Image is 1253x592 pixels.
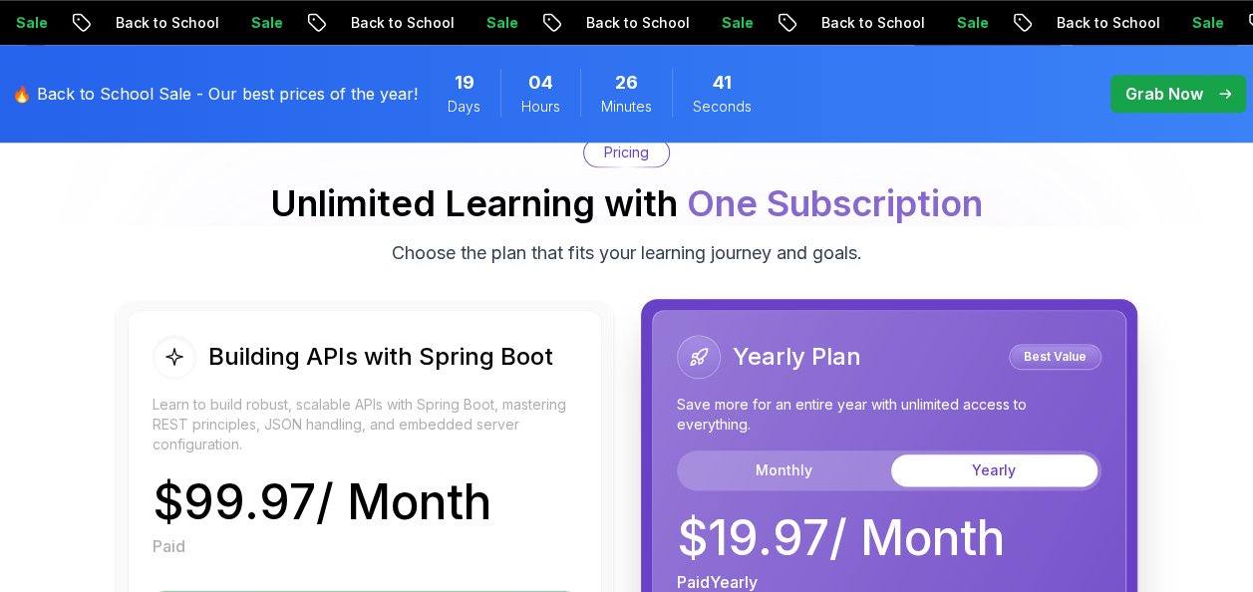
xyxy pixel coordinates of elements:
span: Hours [521,97,560,117]
p: Choose the plan that fits your learning journey and goals. [392,239,862,267]
p: Sale [1175,13,1239,33]
p: Paid [153,534,185,558]
p: Back to School [569,13,705,33]
button: Monthly [681,454,887,486]
p: Sale [705,13,769,33]
span: 19 Days [455,69,474,97]
span: 26 Minutes [615,69,638,97]
span: Days [448,97,480,117]
span: One Subscription [687,181,983,225]
p: Save more for an entire year with unlimited access to everything. [677,395,1101,435]
span: Seconds [693,97,752,117]
p: Best Value [1012,347,1098,367]
p: $ 19.97 / Month [677,514,1005,562]
span: Minutes [601,97,652,117]
p: Grab Now [1125,82,1203,106]
span: 4 Hours [528,69,553,97]
p: 🔥 Back to School Sale - Our best prices of the year! [12,82,418,106]
p: Learn to build robust, scalable APIs with Spring Boot, mastering REST principles, JSON handling, ... [153,395,577,454]
p: Sale [234,13,298,33]
p: Back to School [334,13,470,33]
p: Back to School [99,13,234,33]
p: Back to School [804,13,940,33]
span: 41 Seconds [713,69,732,97]
button: Yearly [891,454,1097,486]
h2: Building APIs with Spring Boot [208,341,553,373]
p: Sale [470,13,533,33]
p: Sale [940,13,1004,33]
p: $ 99.97 / Month [153,478,491,526]
h2: Unlimited Learning with [270,183,983,223]
h2: Yearly Plan [733,341,861,373]
p: Pricing [604,143,649,162]
p: Back to School [1040,13,1175,33]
